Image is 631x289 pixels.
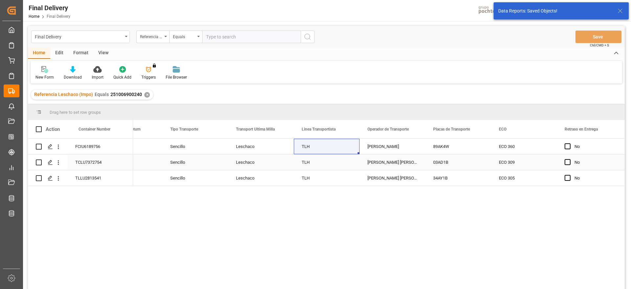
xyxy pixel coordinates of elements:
[236,127,275,132] span: Transport Ultima Milla
[67,139,133,154] div: FCIU6189756
[50,48,68,59] div: Edit
[575,31,621,43] button: Save
[491,155,557,170] div: ECO 309
[228,170,294,186] div: Leschaco
[166,74,187,80] div: File Browser
[294,155,360,170] div: TLH
[35,32,123,40] div: Final Delivery
[228,139,294,154] div: Leschaco
[35,74,54,80] div: New Form
[64,74,82,80] div: Download
[202,31,301,43] input: Type to search
[140,32,162,40] div: Referencia Leschaco (Impo)
[169,31,202,43] button: open menu
[46,126,60,132] div: Action
[476,5,509,16] img: pochtecaImg.jpg_1689854062.jpg
[360,139,425,154] div: [PERSON_NAME]
[113,74,131,80] div: Quick Add
[574,155,615,170] div: No
[360,155,425,170] div: [PERSON_NAME] [PERSON_NAME]
[491,139,557,154] div: ECO 360
[425,155,491,170] div: 03AD1B
[29,3,70,13] div: Final Delivery
[68,48,93,59] div: Format
[228,155,294,170] div: Leschaco
[93,48,113,59] div: View
[498,8,611,14] div: Data Reports: Saved Objects!
[162,170,228,186] div: Sencillo
[294,139,360,154] div: TLH
[170,127,198,132] span: Tipo Transporte
[302,127,336,132] span: Linea Transportista
[92,74,104,80] div: Import
[28,48,50,59] div: Home
[79,127,110,132] span: Container Number
[110,92,142,97] span: 251006900240
[425,170,491,186] div: 34AY1B
[162,155,228,170] div: Sencillo
[136,31,169,43] button: open menu
[574,171,615,186] div: No
[67,170,133,186] div: TLLU2813541
[367,127,409,132] span: Operador de Transporte
[31,31,130,43] button: open menu
[162,139,228,154] div: Sencillo
[28,170,133,186] div: Press SPACE to select this row.
[28,139,133,155] div: Press SPACE to select this row.
[34,92,93,97] span: Referencia Leschaco (Impo)
[50,110,101,115] span: Drag here to set row groups
[28,155,133,170] div: Press SPACE to select this row.
[565,127,598,132] span: Retraso en Entrega
[360,170,425,186] div: [PERSON_NAME] [PERSON_NAME]
[590,43,609,48] span: Ctrl/CMD + S
[301,31,315,43] button: search button
[29,14,39,19] a: Home
[574,139,615,154] div: No
[95,92,109,97] span: Equals
[433,127,470,132] span: Placas de Transporte
[491,170,557,186] div: ECO 305
[425,139,491,154] div: 89AK4W
[144,92,150,98] div: ✕
[499,127,506,132] span: ECO
[173,32,195,40] div: Equals
[67,155,133,170] div: TCLU7372754
[294,170,360,186] div: TLH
